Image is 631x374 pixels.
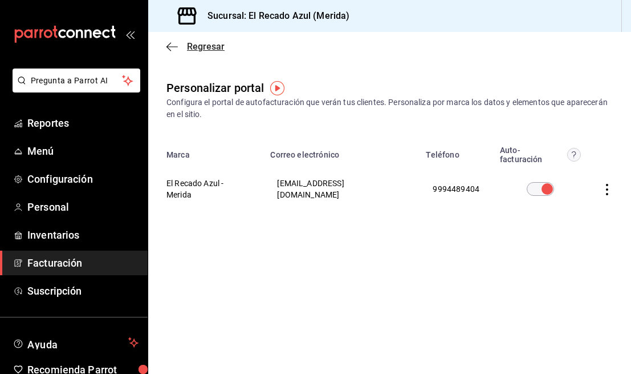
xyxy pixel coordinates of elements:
[198,9,349,23] h3: Sucursal: El Recado Azul (Merida)
[27,115,139,131] span: Reportes
[187,41,225,52] span: Regresar
[13,69,140,93] button: Pregunta a Parrot AI
[419,139,493,164] th: Teléfono
[419,164,493,214] th: 9994489404
[27,199,139,215] span: Personal
[166,79,264,96] div: Personalizar portal
[27,227,139,243] span: Inventarios
[270,81,284,95] img: Tooltip marker
[166,96,613,120] div: Configura el portal de autofacturación que verán tus clientes. Personaliza por marca los datos y ...
[27,255,139,271] span: Facturación
[263,164,419,214] th: [EMAIL_ADDRESS][DOMAIN_NAME]
[27,283,139,299] span: Suscripción
[31,75,123,87] span: Pregunta a Parrot AI
[148,139,263,164] th: Marca
[148,164,263,214] th: El Recado Azul - Merida
[27,336,124,349] span: Ayuda
[27,143,139,159] span: Menú
[263,139,419,164] th: Correo electrónico
[27,171,139,187] span: Configuración
[8,83,140,95] a: Pregunta a Parrot AI
[166,41,225,52] button: Regresar
[125,30,135,39] button: open_drawer_menu
[493,139,588,164] th: Auto-facturación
